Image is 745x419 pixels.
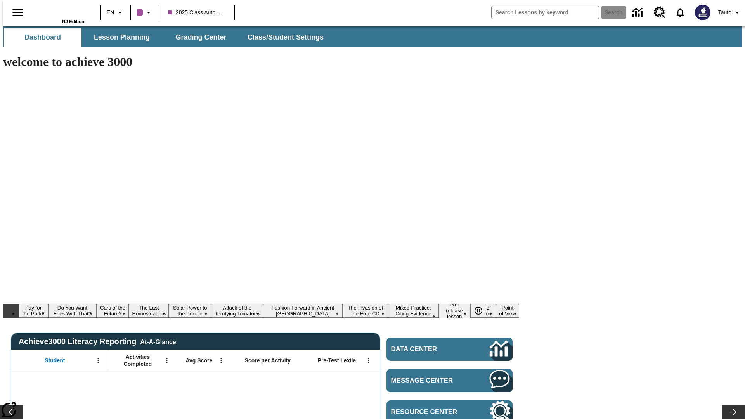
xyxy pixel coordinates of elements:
[211,304,263,318] button: Slide 6 Attack of the Terrifying Tomatoes
[107,9,114,17] span: EN
[363,355,374,366] button: Open Menu
[97,304,129,318] button: Slide 3 Cars of the Future?
[19,337,176,346] span: Achieve3000 Literacy Reporting
[24,33,61,42] span: Dashboard
[439,301,470,320] button: Slide 10 Pre-release lesson
[62,19,84,24] span: NJ Edition
[48,304,97,318] button: Slide 2 Do You Want Fries With That?
[3,55,519,69] h1: welcome to achieve 3000
[133,5,156,19] button: Class color is purple. Change class color
[94,33,150,42] span: Lesson Planning
[649,2,670,23] a: Resource Center, Will open in new tab
[391,377,466,384] span: Message Center
[19,304,48,318] button: Slide 1 Pay for the Park?
[241,28,330,47] button: Class/Student Settings
[715,5,745,19] button: Profile/Settings
[628,2,649,23] a: Data Center
[6,1,29,24] button: Open side menu
[168,9,225,17] span: 2025 Class Auto Grade 13
[318,357,356,364] span: Pre-Test Lexile
[83,28,161,47] button: Lesson Planning
[34,3,84,19] a: Home
[695,5,710,20] img: Avatar
[175,33,226,42] span: Grading Center
[92,355,104,366] button: Open Menu
[690,2,715,23] button: Select a new avatar
[391,408,466,416] span: Resource Center
[386,369,513,392] a: Message Center
[492,6,599,19] input: search field
[112,353,163,367] span: Activities Completed
[103,5,128,19] button: Language: EN, Select a language
[248,33,324,42] span: Class/Student Settings
[470,304,496,318] button: Slide 11 Career Lesson
[496,304,519,318] button: Slide 12 Point of View
[129,304,169,318] button: Slide 4 The Last Homesteaders
[343,304,388,318] button: Slide 8 The Invasion of the Free CD
[45,357,65,364] span: Student
[34,3,84,24] div: Home
[391,345,464,353] span: Data Center
[140,337,176,346] div: At-A-Glance
[169,304,211,318] button: Slide 5 Solar Power to the People
[215,355,227,366] button: Open Menu
[388,304,438,318] button: Slide 9 Mixed Practice: Citing Evidence
[185,357,212,364] span: Avg Score
[670,2,690,23] a: Notifications
[3,26,742,47] div: SubNavbar
[718,9,731,17] span: Tauto
[245,357,291,364] span: Score per Activity
[722,405,745,419] button: Lesson carousel, Next
[263,304,343,318] button: Slide 7 Fashion Forward in Ancient Rome
[471,304,494,318] div: Pause
[4,28,81,47] button: Dashboard
[161,355,173,366] button: Open Menu
[471,304,486,318] button: Pause
[386,338,513,361] a: Data Center
[3,28,331,47] div: SubNavbar
[162,28,240,47] button: Grading Center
